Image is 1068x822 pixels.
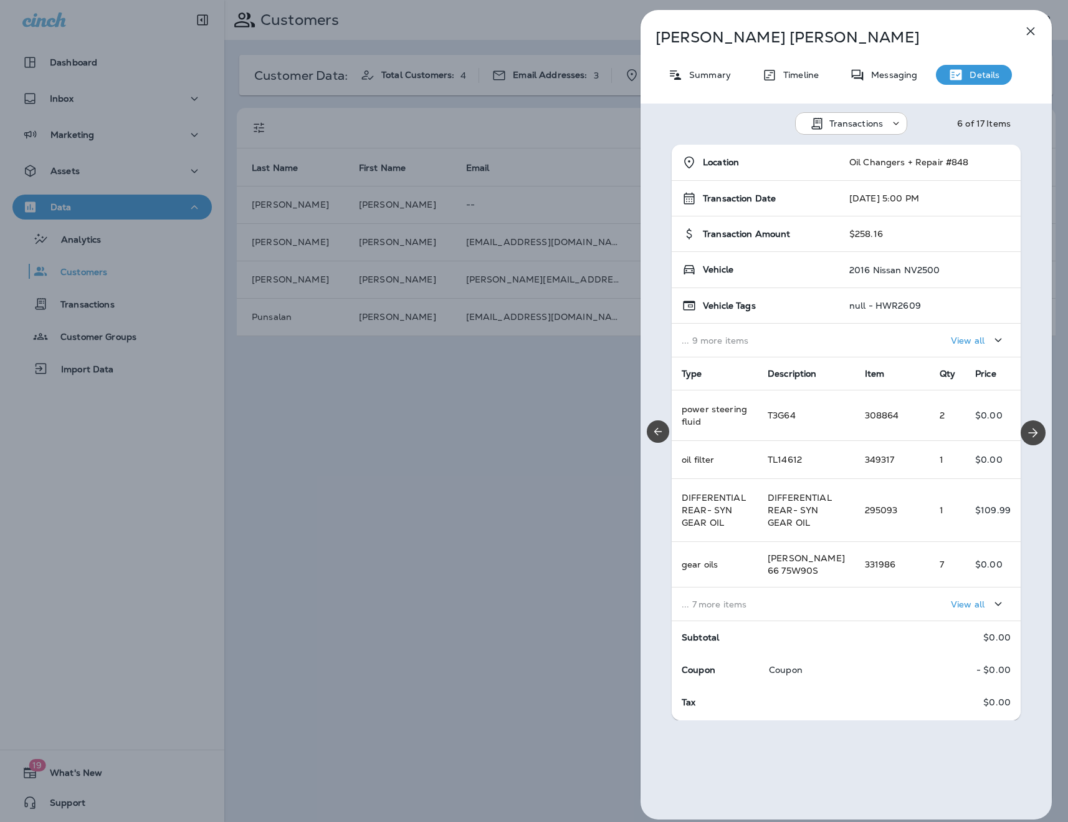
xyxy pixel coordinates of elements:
[768,553,845,576] span: [PERSON_NAME] 66 75W90S
[975,559,1011,569] p: $0.00
[951,599,985,609] p: View all
[703,229,791,239] span: Transaction Amount
[975,455,1011,465] p: $0.00
[865,454,895,465] span: 349317
[682,336,829,346] p: ... 9 more items
[829,118,884,128] p: Transactions
[975,368,996,379] span: Price
[940,368,955,379] span: Qty
[682,632,719,643] span: Subtotal
[951,336,985,346] p: View all
[682,664,715,675] span: Coupon
[865,368,885,379] span: Item
[703,301,756,311] span: Vehicle Tags
[865,559,896,570] span: 331986
[682,697,695,708] span: Tax
[683,70,731,80] p: Summary
[983,632,1011,642] p: $0.00
[839,145,1021,181] td: Oil Changers + Repair #848
[703,193,776,204] span: Transaction Date
[682,404,747,427] span: power steering fluid
[682,492,746,528] span: DIFFERENTIAL REAR- SYN GEAR OIL
[682,559,718,570] span: gear oils
[976,665,1011,675] p: - $0.00
[940,505,943,516] span: 1
[839,181,1021,216] td: [DATE] 5:00 PM
[849,265,940,275] p: 2016 Nissan NV2500
[682,599,845,609] p: ... 7 more items
[1021,420,1046,445] button: Next
[656,29,996,46] p: [PERSON_NAME] [PERSON_NAME]
[647,420,669,443] button: Previous
[682,454,714,465] span: oil filter
[682,368,702,379] span: Type
[865,410,899,421] span: 308864
[975,410,1011,420] p: $0.00
[946,592,1011,616] button: View all
[703,264,733,275] span: Vehicle
[983,697,1011,707] p: $0.00
[865,70,917,80] p: Messaging
[777,70,819,80] p: Timeline
[946,329,1011,352] button: View all
[769,665,836,675] p: Coupon
[865,505,898,516] span: 295093
[839,216,1021,252] td: $258.16
[940,559,944,570] span: 7
[940,410,945,421] span: 2
[975,505,1011,515] p: $109.99
[768,368,817,379] span: Description
[849,301,921,311] p: null - HWR2609
[963,70,999,80] p: Details
[768,492,832,528] span: DIFFERENTIAL REAR- SYN GEAR OIL
[940,454,943,465] span: 1
[957,118,1011,128] div: 6 of 17 Items
[768,454,802,465] span: TL14612
[768,410,796,421] span: T3G64
[703,157,739,168] span: Location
